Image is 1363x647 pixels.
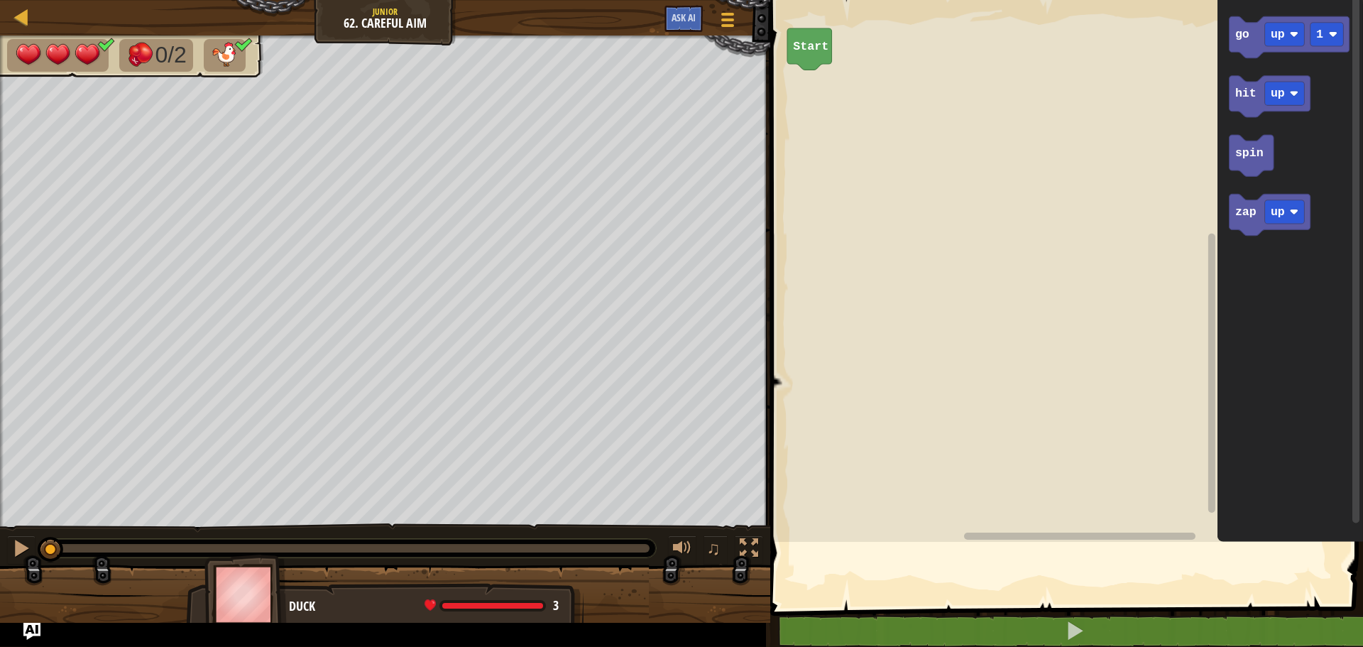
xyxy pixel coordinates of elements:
div: Duck [289,597,569,616]
span: 3 [553,597,559,614]
text: hit [1235,87,1257,100]
text: up [1271,28,1285,41]
div: health: 3 / 3 [425,599,559,612]
button: Show game menu [710,6,745,39]
button: Toggle fullscreen [735,535,763,565]
button: Ask AI [664,6,703,32]
text: zap [1235,205,1257,219]
img: thang_avatar_frame.png [204,555,287,634]
text: spin [1235,146,1264,160]
text: go [1235,28,1249,41]
button: Ask AI [23,623,40,640]
button: ♫ [704,535,728,565]
text: 1 [1316,28,1323,41]
button: Adjust volume [668,535,696,565]
text: up [1271,205,1285,219]
text: Start [793,40,828,53]
button: Ctrl + P: Pause [7,535,35,565]
text: up [1271,87,1285,100]
li: Humans must survive. [204,39,246,72]
span: Ask AI [672,11,696,24]
span: 0/2 [155,42,186,67]
li: Your hero must survive. [7,39,109,72]
li: Defeat the enemies. [119,39,193,72]
span: ♫ [706,538,721,559]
